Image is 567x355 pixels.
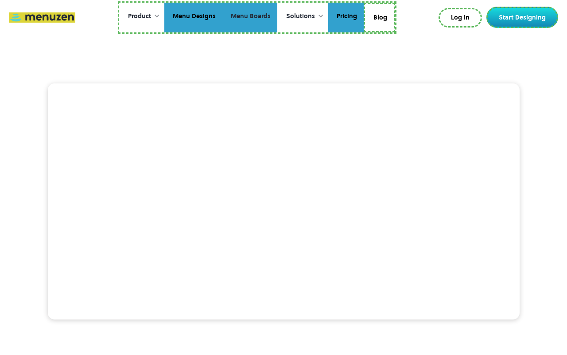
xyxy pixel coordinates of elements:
[439,8,482,28] a: Log In
[119,3,164,30] div: Product
[277,3,328,30] div: Solutions
[128,12,151,21] div: Product
[364,3,395,33] a: Blog
[286,12,315,21] div: Solutions
[328,3,364,33] a: Pricing
[164,3,222,33] a: Menu Designs
[486,7,558,28] a: Start Designing
[222,3,277,33] a: Menu Boards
